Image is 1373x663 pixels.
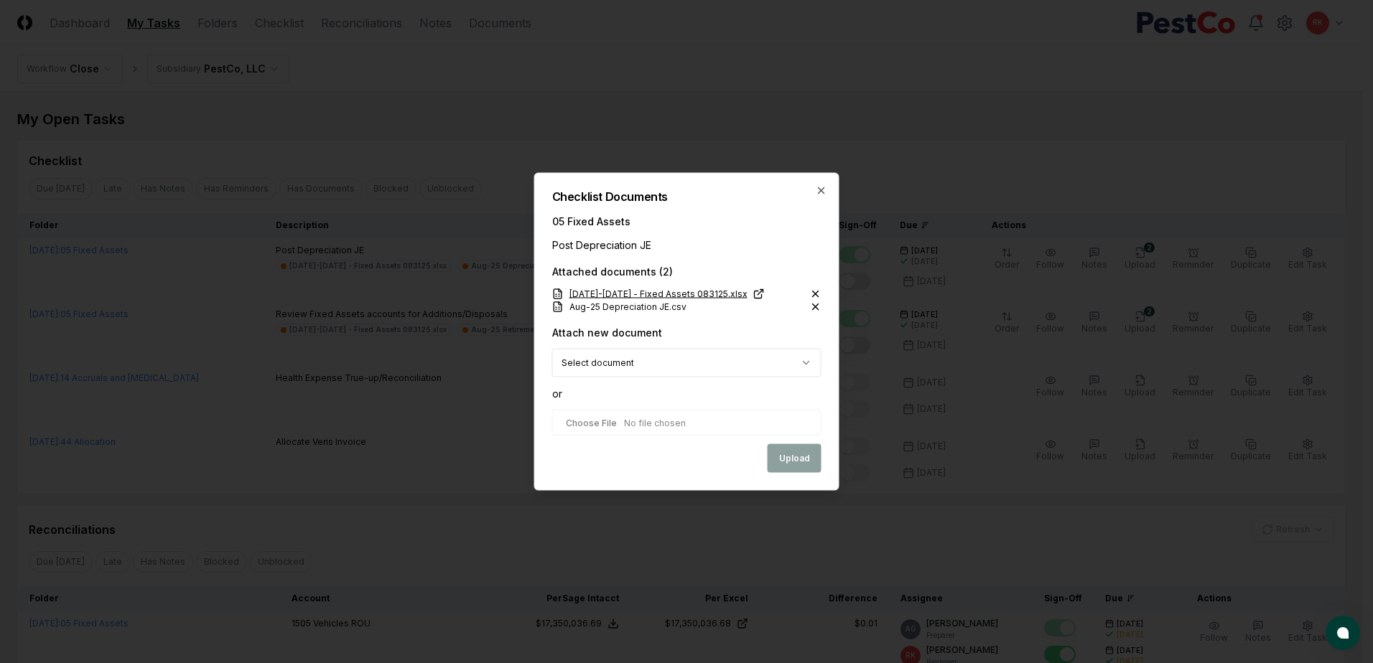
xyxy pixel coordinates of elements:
div: or [552,386,822,401]
div: Attach new document [552,325,662,340]
div: Post Depreciation JE [552,238,822,253]
h2: Checklist Documents [552,191,822,202]
div: 05 Fixed Assets [552,214,822,229]
a: [DATE]-[DATE] - Fixed Assets 083125.xlsx [552,288,765,301]
div: Attached documents ( 2 ) [552,264,822,279]
a: Aug-25 Depreciation JE.csv [552,301,704,314]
